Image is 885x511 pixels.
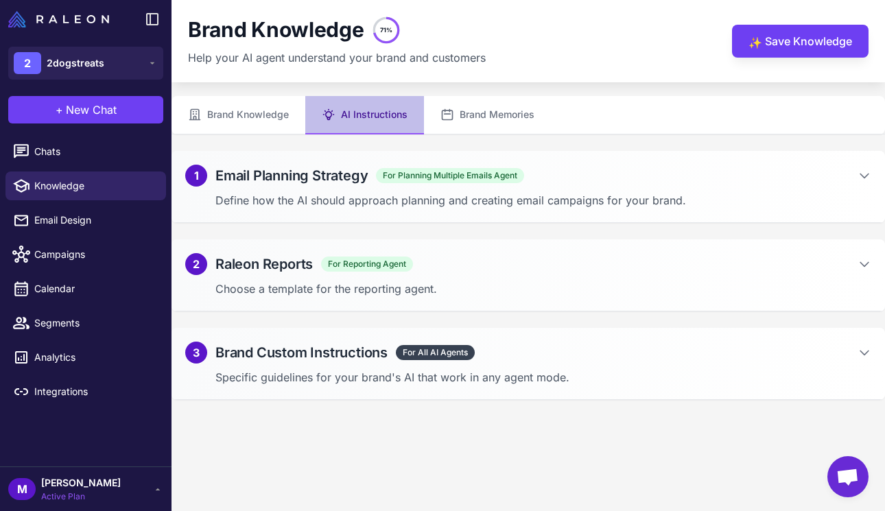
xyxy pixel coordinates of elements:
p: Help your AI agent understand your brand and customers [188,49,486,66]
a: Segments [5,309,166,337]
span: [PERSON_NAME] [41,475,121,490]
a: Campaigns [5,240,166,269]
div: Open chat [827,456,869,497]
button: Brand Memories [424,96,551,134]
div: 1 [185,165,207,187]
h2: Brand Custom Instructions [215,342,388,363]
h2: Email Planning Strategy [215,165,368,186]
button: ✨Save Knowledge [732,25,869,58]
a: Analytics [5,343,166,372]
div: 2 [185,253,207,275]
span: Campaigns [34,247,155,262]
span: Email Design [34,213,155,228]
span: Analytics [34,350,155,365]
img: Raleon Logo [8,11,109,27]
span: Calendar [34,281,155,296]
span: ✨ [748,34,759,45]
a: Knowledge [5,171,166,200]
div: 3 [185,342,207,364]
p: Define how the AI should approach planning and creating email campaigns for your brand. [215,192,871,209]
span: Integrations [34,384,155,399]
span: 2dogstreats [47,56,104,71]
button: AI Instructions [305,96,424,134]
a: Raleon Logo [8,11,115,27]
span: + [56,102,63,118]
a: Email Design [5,206,166,235]
a: Calendar [5,274,166,303]
button: +New Chat [8,96,163,123]
span: For Planning Multiple Emails Agent [376,168,524,183]
span: For All AI Agents [396,345,475,360]
div: M [8,478,36,500]
span: New Chat [66,102,117,118]
a: Chats [5,137,166,166]
button: 22dogstreats [8,47,163,80]
span: Chats [34,144,155,159]
h1: Brand Knowledge [188,17,364,43]
a: Integrations [5,377,166,406]
span: Knowledge [34,178,155,193]
p: Specific guidelines for your brand's AI that work in any agent mode. [215,369,871,385]
div: 2 [14,52,41,74]
p: Choose a template for the reporting agent. [215,281,871,297]
span: For Reporting Agent [321,257,413,272]
h2: Raleon Reports [215,254,313,274]
text: 71% [380,26,392,34]
button: Brand Knowledge [172,96,305,134]
span: Active Plan [41,490,121,503]
span: Segments [34,316,155,331]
